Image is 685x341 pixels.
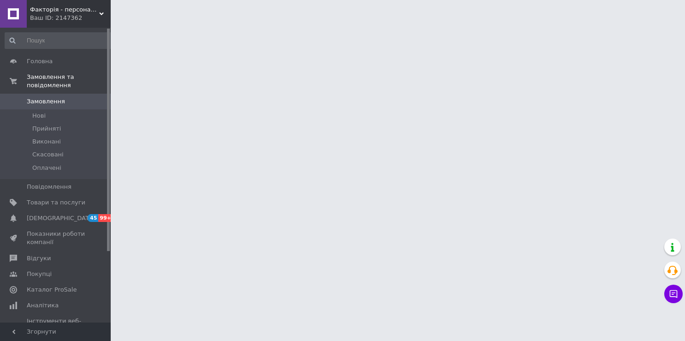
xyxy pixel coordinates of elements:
[27,73,111,90] span: Замовлення та повідомлення
[98,214,113,222] span: 99+
[32,164,61,172] span: Оплачені
[27,183,71,191] span: Повідомлення
[27,214,95,222] span: [DEMOGRAPHIC_DATA]
[30,14,111,22] div: Ваш ID: 2147362
[27,97,65,106] span: Замовлення
[27,286,77,294] span: Каталог ProSale
[5,32,114,49] input: Пошук
[27,230,85,246] span: Показники роботи компанії
[27,317,85,334] span: Інструменти веб-майстра та SEO
[32,150,64,159] span: Скасовані
[30,6,99,14] span: Факторія - персональна техніка
[664,285,683,303] button: Чат з покупцем
[32,112,46,120] span: Нові
[27,198,85,207] span: Товари та послуги
[27,254,51,263] span: Відгуки
[32,138,61,146] span: Виконані
[88,214,98,222] span: 45
[27,301,59,310] span: Аналітика
[32,125,61,133] span: Прийняті
[27,57,53,66] span: Головна
[27,270,52,278] span: Покупці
